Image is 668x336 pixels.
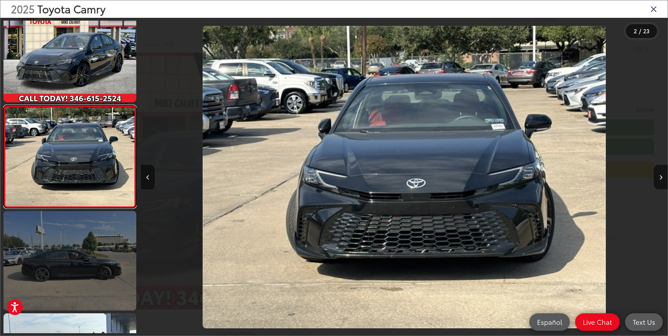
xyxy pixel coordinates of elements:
[11,1,35,16] span: 2025
[4,107,136,206] img: 2025 Toyota Camry XSE
[579,317,616,326] span: Live Chat
[2,2,138,103] img: 2025 Toyota Camry XSE
[654,165,668,189] button: Next image
[575,313,620,331] a: Live Chat
[141,165,155,189] button: Previous image
[533,317,566,326] span: Español
[37,1,106,16] span: Toyota Camry
[141,26,668,328] div: 2025 Toyota Camry XSE 1
[634,27,637,35] span: 2
[650,4,657,13] i: Close gallery
[638,29,642,34] span: /
[643,27,649,35] span: 23
[203,26,606,328] img: 2025 Toyota Camry XSE
[625,313,663,331] a: Text Us
[529,313,570,331] a: Español
[629,317,659,326] span: Text Us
